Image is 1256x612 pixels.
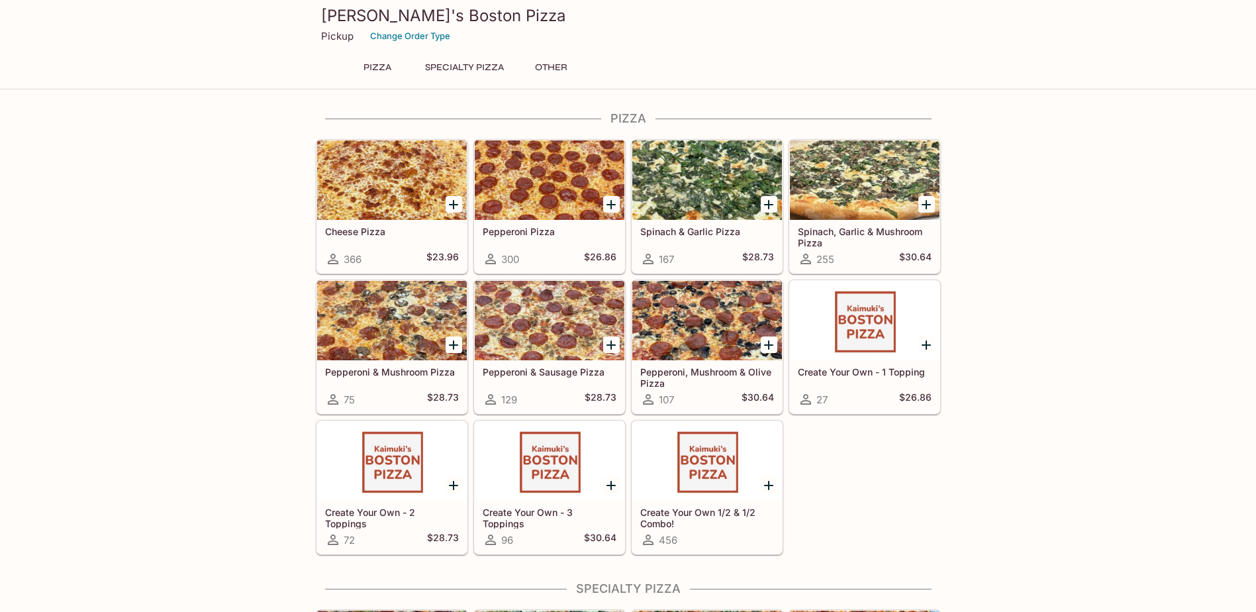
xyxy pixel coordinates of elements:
[522,58,581,77] button: Other
[603,477,620,493] button: Add Create Your Own - 3 Toppings
[316,421,467,554] a: Create Your Own - 2 Toppings72$28.73
[344,253,362,266] span: 366
[483,226,616,237] h5: Pepperoni Pizza
[446,196,462,213] button: Add Cheese Pizza
[316,140,467,274] a: Cheese Pizza366$23.96
[632,421,782,501] div: Create Your Own 1/2 & 1/2 Combo!
[475,140,624,220] div: Pepperoni Pizza
[659,393,674,406] span: 107
[584,532,616,548] h5: $30.64
[790,140,940,220] div: Spinach, Garlic & Mushroom Pizza
[761,196,777,213] button: Add Spinach & Garlic Pizza
[798,366,932,378] h5: Create Your Own - 1 Topping
[918,336,935,353] button: Add Create Your Own - 1 Topping
[317,281,467,360] div: Pepperoni & Mushroom Pizza
[659,534,677,546] span: 456
[789,280,940,414] a: Create Your Own - 1 Topping27$26.86
[742,391,774,407] h5: $30.64
[742,251,774,267] h5: $28.73
[899,391,932,407] h5: $26.86
[474,140,625,274] a: Pepperoni Pizza300$26.86
[426,251,459,267] h5: $23.96
[325,507,459,529] h5: Create Your Own - 2 Toppings
[316,280,467,414] a: Pepperoni & Mushroom Pizza75$28.73
[584,251,616,267] h5: $26.86
[640,507,774,529] h5: Create Your Own 1/2 & 1/2 Combo!
[325,226,459,237] h5: Cheese Pizza
[427,391,459,407] h5: $28.73
[501,253,519,266] span: 300
[659,253,674,266] span: 167
[321,30,354,42] p: Pickup
[475,281,624,360] div: Pepperoni & Sausage Pizza
[317,421,467,501] div: Create Your Own - 2 Toppings
[603,196,620,213] button: Add Pepperoni Pizza
[364,26,456,46] button: Change Order Type
[321,5,936,26] h3: [PERSON_NAME]'s Boston Pizza
[918,196,935,213] button: Add Spinach, Garlic & Mushroom Pizza
[640,366,774,388] h5: Pepperoni, Mushroom & Olive Pizza
[632,281,782,360] div: Pepperoni, Mushroom & Olive Pizza
[816,253,834,266] span: 255
[344,393,355,406] span: 75
[798,226,932,248] h5: Spinach, Garlic & Mushroom Pizza
[475,421,624,501] div: Create Your Own - 3 Toppings
[474,421,625,554] a: Create Your Own - 3 Toppings96$30.64
[316,582,941,596] h4: Specialty Pizza
[632,140,783,274] a: Spinach & Garlic Pizza167$28.73
[632,140,782,220] div: Spinach & Garlic Pizza
[483,507,616,529] h5: Create Your Own - 3 Toppings
[632,421,783,554] a: Create Your Own 1/2 & 1/2 Combo!456
[816,393,828,406] span: 27
[348,58,407,77] button: Pizza
[446,477,462,493] button: Add Create Your Own - 2 Toppings
[427,532,459,548] h5: $28.73
[483,366,616,378] h5: Pepperoni & Sausage Pizza
[325,366,459,378] h5: Pepperoni & Mushroom Pizza
[344,534,355,546] span: 72
[603,336,620,353] button: Add Pepperoni & Sausage Pizza
[317,140,467,220] div: Cheese Pizza
[790,281,940,360] div: Create Your Own - 1 Topping
[418,58,511,77] button: Specialty Pizza
[474,280,625,414] a: Pepperoni & Sausage Pizza129$28.73
[501,393,517,406] span: 129
[585,391,616,407] h5: $28.73
[789,140,940,274] a: Spinach, Garlic & Mushroom Pizza255$30.64
[761,336,777,353] button: Add Pepperoni, Mushroom & Olive Pizza
[446,336,462,353] button: Add Pepperoni & Mushroom Pizza
[899,251,932,267] h5: $30.64
[501,534,513,546] span: 96
[316,111,941,126] h4: Pizza
[761,477,777,493] button: Add Create Your Own 1/2 & 1/2 Combo!
[632,280,783,414] a: Pepperoni, Mushroom & Olive Pizza107$30.64
[640,226,774,237] h5: Spinach & Garlic Pizza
